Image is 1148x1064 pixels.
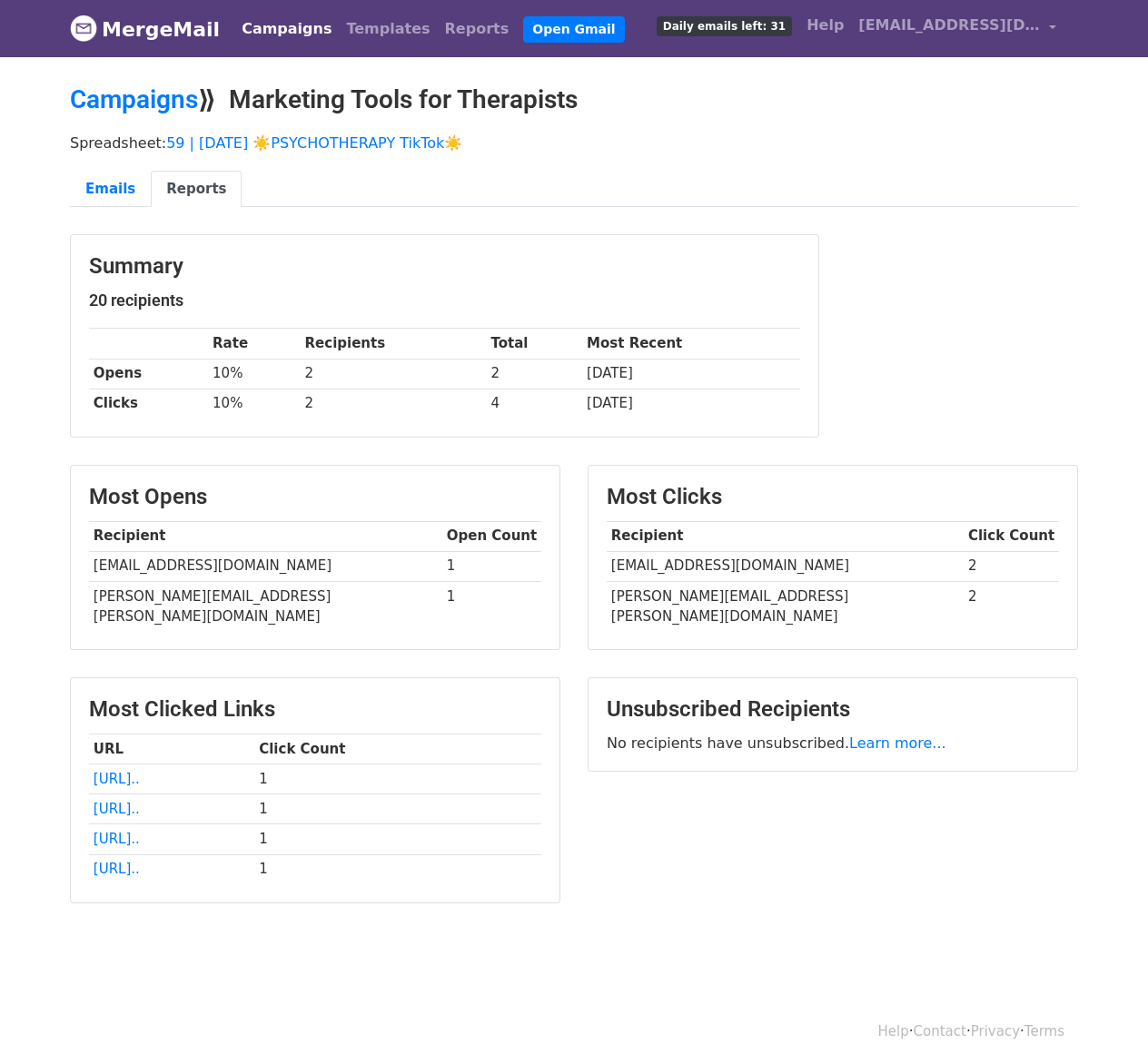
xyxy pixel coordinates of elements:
[89,551,442,581] td: [EMAIL_ADDRESS][DOMAIN_NAME]
[301,389,487,419] td: 2
[89,484,541,510] h3: Most Opens
[442,521,541,551] th: Open Count
[166,134,462,152] a: 59 | [DATE] ☀️PSYCHOTHERAPY TikTok☀️
[849,734,946,752] a: Learn more...
[89,581,442,631] td: [PERSON_NAME][EMAIL_ADDRESS][PERSON_NAME][DOMAIN_NAME]
[89,389,208,419] th: Clicks
[582,389,800,419] td: [DATE]
[964,521,1059,551] th: Click Count
[89,291,800,310] h5: 20 recipients
[254,824,541,854] td: 1
[70,84,198,114] a: Campaigns
[799,7,851,44] a: Help
[657,16,792,36] span: Daily emails left: 31
[582,359,800,389] td: [DATE]
[607,551,964,581] td: [EMAIL_ADDRESS][DOMAIN_NAME]
[254,794,541,824] td: 1
[438,11,517,47] a: Reports
[523,16,624,43] a: Open Gmail
[582,329,800,359] th: Most Recent
[878,1023,909,1039] a: Help
[208,329,301,359] th: Rate
[254,764,541,794] td: 1
[442,581,541,631] td: 1
[851,7,1064,50] a: [EMAIL_ADDRESS][DOMAIN_NAME]
[254,734,541,764] th: Click Count
[858,15,1040,36] span: [EMAIL_ADDRESS][DOMAIN_NAME]
[487,359,583,389] td: 2
[151,171,242,208] a: Reports
[94,801,140,817] a: [URL]..
[70,84,1078,115] h2: ⟫ Marketing Tools for Therapists
[89,521,442,551] th: Recipient
[70,15,97,42] img: MergeMail logo
[301,329,487,359] th: Recipients
[70,10,220,48] a: MergeMail
[208,359,301,389] td: 10%
[487,329,583,359] th: Total
[971,1023,1020,1039] a: Privacy
[607,484,1059,510] h3: Most Clicks
[89,696,541,723] h3: Most Clicked Links
[254,854,541,884] td: 1
[89,359,208,389] th: Opens
[1024,1023,1064,1039] a: Terms
[94,771,140,787] a: [URL]..
[964,581,1059,631] td: 2
[339,11,437,47] a: Templates
[607,581,964,631] td: [PERSON_NAME][EMAIL_ADDRESS][PERSON_NAME][DOMAIN_NAME]
[914,1023,966,1039] a: Contact
[964,551,1059,581] td: 2
[94,831,140,847] a: [URL]..
[89,253,800,280] h3: Summary
[607,521,964,551] th: Recipient
[70,171,151,208] a: Emails
[70,133,1078,153] p: Spreadsheet:
[487,389,583,419] td: 4
[301,359,487,389] td: 2
[89,734,254,764] th: URL
[234,11,339,47] a: Campaigns
[1057,977,1148,1064] iframe: Chat Widget
[208,389,301,419] td: 10%
[442,551,541,581] td: 1
[607,696,1059,723] h3: Unsubscribed Recipients
[649,7,799,44] a: Daily emails left: 31
[94,861,140,877] a: [URL]..
[607,734,1059,753] p: No recipients have unsubscribed.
